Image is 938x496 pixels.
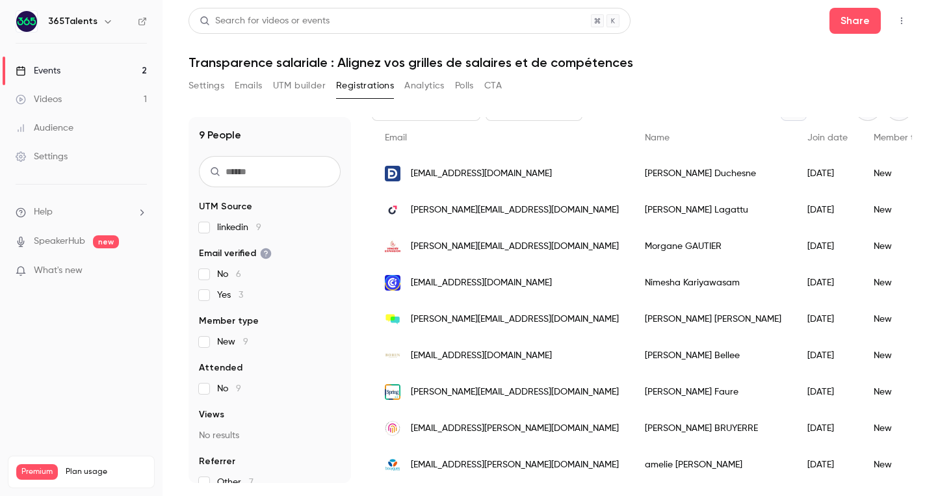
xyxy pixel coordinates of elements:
[16,205,147,219] li: help-dropdown-opener
[632,155,794,192] div: [PERSON_NAME] Duchesne
[273,75,326,96] button: UTM builder
[794,337,861,374] div: [DATE]
[632,410,794,447] div: [PERSON_NAME] BRUYERRE
[794,301,861,337] div: [DATE]
[632,301,794,337] div: [PERSON_NAME] [PERSON_NAME]
[256,223,261,232] span: 9
[189,75,224,96] button: Settings
[632,265,794,301] div: Nimesha Kariyawasam
[16,150,68,163] div: Settings
[16,122,73,135] div: Audience
[239,291,243,300] span: 3
[34,264,83,278] span: What's new
[34,205,53,219] span: Help
[385,348,400,363] img: bohin.fr
[794,374,861,410] div: [DATE]
[336,75,394,96] button: Registrations
[236,384,241,393] span: 9
[411,203,619,217] span: [PERSON_NAME][EMAIL_ADDRESS][DOMAIN_NAME]
[404,75,445,96] button: Analytics
[217,335,248,348] span: New
[794,410,861,447] div: [DATE]
[236,270,241,279] span: 6
[385,166,400,181] img: minesparis.psl.eu
[199,361,242,374] span: Attended
[385,239,400,254] img: vendee-expansion.fr
[385,202,400,218] img: odigo.com
[217,382,241,395] span: No
[217,476,254,489] span: Other
[199,429,341,442] p: No results
[16,464,58,480] span: Premium
[807,133,848,142] span: Join date
[385,133,407,142] span: Email
[235,75,262,96] button: Emails
[411,385,619,399] span: [PERSON_NAME][EMAIL_ADDRESS][DOMAIN_NAME]
[199,455,235,468] span: Referrer
[385,421,400,436] img: stephenson-formation.fr
[632,192,794,228] div: [PERSON_NAME] Lagattu
[93,235,119,248] span: new
[200,14,330,28] div: Search for videos or events
[484,75,502,96] button: CTA
[455,75,474,96] button: Polls
[199,408,224,421] span: Views
[411,422,619,436] span: [EMAIL_ADDRESS][PERSON_NAME][DOMAIN_NAME]
[874,133,930,142] span: Member type
[411,458,619,472] span: [EMAIL_ADDRESS][PERSON_NAME][DOMAIN_NAME]
[199,200,252,213] span: UTM Source
[34,235,85,248] a: SpeakerHub
[632,374,794,410] div: [PERSON_NAME] Faure
[632,337,794,374] div: [PERSON_NAME] Bellee
[829,8,881,34] button: Share
[794,265,861,301] div: [DATE]
[385,275,400,291] img: mail.novancia.fr
[411,349,552,363] span: [EMAIL_ADDRESS][DOMAIN_NAME]
[199,200,341,489] section: facet-groups
[199,127,241,143] h1: 9 People
[794,155,861,192] div: [DATE]
[16,11,37,32] img: 365Talents
[16,64,60,77] div: Events
[632,228,794,265] div: Morgane GAUTIER
[199,247,272,260] span: Email verified
[385,384,400,400] img: spring-rh.fr
[217,289,243,302] span: Yes
[411,313,619,326] span: [PERSON_NAME][EMAIL_ADDRESS][DOMAIN_NAME]
[249,478,254,487] span: 7
[189,55,912,70] h1: Transparence salariale : Alignez vos grilles de salaires et de compétences
[199,315,259,328] span: Member type
[385,457,400,473] img: bbox.fr
[794,192,861,228] div: [DATE]
[243,337,248,346] span: 9
[385,311,400,327] img: adequancy.com
[645,133,670,142] span: Name
[794,228,861,265] div: [DATE]
[16,93,62,106] div: Videos
[411,167,552,181] span: [EMAIL_ADDRESS][DOMAIN_NAME]
[411,276,552,290] span: [EMAIL_ADDRESS][DOMAIN_NAME]
[66,467,146,477] span: Plan usage
[411,240,619,254] span: [PERSON_NAME][EMAIL_ADDRESS][DOMAIN_NAME]
[794,447,861,483] div: [DATE]
[217,221,261,234] span: linkedin
[632,447,794,483] div: amelie [PERSON_NAME]
[217,268,241,281] span: No
[48,15,98,28] h6: 365Talents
